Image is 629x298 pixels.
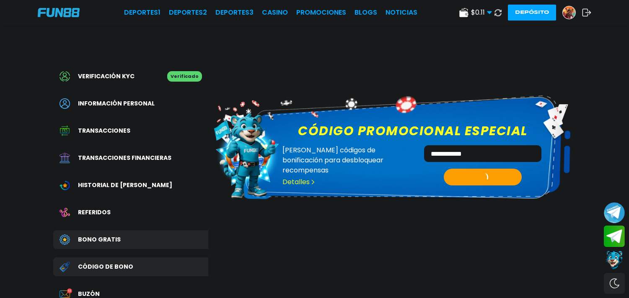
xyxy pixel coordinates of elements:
[78,99,155,108] span: Información personal
[78,72,135,81] span: Verificación KYC
[78,154,171,162] span: Transacciones financieras
[60,262,70,272] img: Redeem Bonus
[60,98,70,109] img: Personal
[282,145,413,175] p: [PERSON_NAME] códigos de bonificación para desbloquear recompensas
[282,177,316,187] a: Detalles
[508,5,556,21] button: Depósito
[78,181,172,190] span: Historial de [PERSON_NAME]
[471,8,492,18] span: $ 0.11
[563,6,575,19] img: Avatar
[78,262,133,271] span: Código de bono
[78,235,121,244] span: Bono Gratis
[60,180,70,190] img: Wagering Transaction
[604,249,625,271] button: Contact customer service
[53,203,208,222] a: ReferralReferidos
[53,257,208,276] a: Redeem BonusCódigo de bono
[604,226,625,247] button: Join telegram
[78,126,130,135] span: Transacciones
[604,273,625,294] div: Switch theme
[60,153,70,163] img: Financial Transaction
[53,121,208,140] a: Transaction HistoryTransacciones
[169,8,207,18] a: Deportes2
[355,8,377,18] a: BLOGS
[293,121,533,140] label: Código promocional especial
[60,234,70,245] img: Free Bonus
[78,208,111,217] span: Referidos
[53,67,208,86] a: Verificación KYCVerificado
[296,8,346,18] a: Promociones
[124,8,160,18] a: Deportes1
[53,230,208,249] a: Free BonusBono Gratis
[386,8,417,18] a: NOTICIAS
[262,8,288,18] a: CASINO
[167,71,202,82] p: Verificado
[67,288,72,293] p: 13
[60,126,70,136] img: Transaction History
[38,8,80,17] img: Company Logo
[215,8,254,18] a: Deportes3
[53,149,208,167] a: Financial TransactionTransacciones financieras
[60,207,70,218] img: Referral
[53,94,208,113] a: PersonalInformación personal
[53,176,208,195] a: Wagering TransactionHistorial de [PERSON_NAME]
[604,202,625,223] button: Join telegram channel
[562,6,582,19] a: Avatar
